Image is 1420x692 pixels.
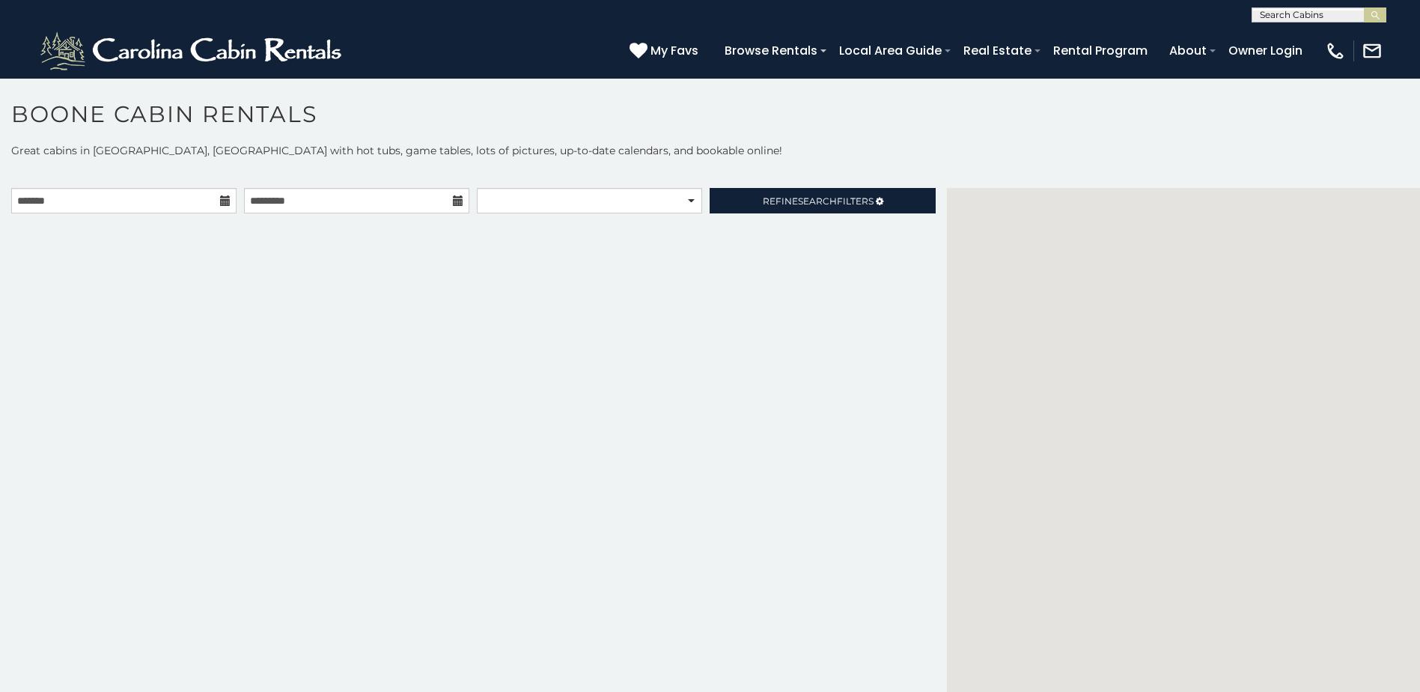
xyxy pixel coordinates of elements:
[717,37,825,64] a: Browse Rentals
[832,37,949,64] a: Local Area Guide
[630,41,702,61] a: My Favs
[798,195,837,207] span: Search
[650,41,698,60] span: My Favs
[37,28,348,73] img: White-1-2.png
[956,37,1039,64] a: Real Estate
[710,188,935,213] a: RefineSearchFilters
[763,195,874,207] span: Refine Filters
[1046,37,1155,64] a: Rental Program
[1325,40,1346,61] img: phone-regular-white.png
[1221,37,1310,64] a: Owner Login
[1362,40,1383,61] img: mail-regular-white.png
[1162,37,1214,64] a: About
